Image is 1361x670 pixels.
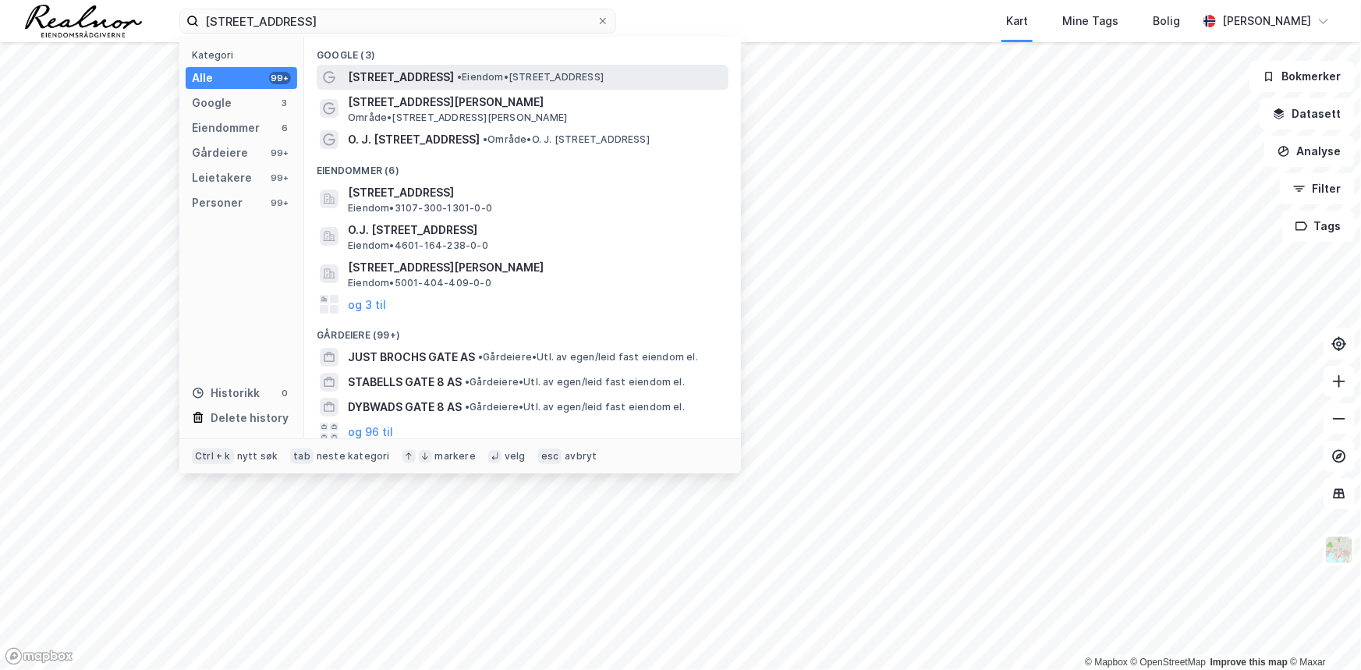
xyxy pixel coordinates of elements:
[192,94,232,112] div: Google
[278,122,291,134] div: 6
[1282,211,1355,242] button: Tags
[348,93,722,112] span: [STREET_ADDRESS][PERSON_NAME]
[435,450,476,463] div: markere
[538,448,562,464] div: esc
[192,69,213,87] div: Alle
[348,277,491,289] span: Eiendom • 5001-404-409-0-0
[199,9,597,33] input: Søk på adresse, matrikkel, gårdeiere, leietakere eller personer
[348,130,480,149] span: O. J. [STREET_ADDRESS]
[465,376,470,388] span: •
[348,183,722,202] span: [STREET_ADDRESS]
[348,202,492,214] span: Eiendom • 3107-300-1301-0-0
[269,197,291,209] div: 99+
[192,144,248,162] div: Gårdeiere
[269,172,291,184] div: 99+
[483,133,650,146] span: Område • O. J. [STREET_ADDRESS]
[269,72,291,84] div: 99+
[25,5,142,37] img: realnor-logo.934646d98de889bb5806.png
[457,71,462,83] span: •
[192,49,297,61] div: Kategori
[192,193,243,212] div: Personer
[1283,595,1361,670] iframe: Chat Widget
[1264,136,1355,167] button: Analyse
[348,258,722,277] span: [STREET_ADDRESS][PERSON_NAME]
[304,37,741,65] div: Google (3)
[1283,595,1361,670] div: Kontrollprogram for chat
[317,450,390,463] div: neste kategori
[478,351,698,363] span: Gårdeiere • Utl. av egen/leid fast eiendom el.
[465,401,685,413] span: Gårdeiere • Utl. av egen/leid fast eiendom el.
[465,376,685,388] span: Gårdeiere • Utl. av egen/leid fast eiendom el.
[478,351,483,363] span: •
[1085,657,1128,668] a: Mapbox
[1324,535,1354,565] img: Z
[278,97,291,109] div: 3
[348,295,386,314] button: og 3 til
[192,384,260,402] div: Historikk
[211,409,289,427] div: Delete history
[278,387,291,399] div: 0
[348,239,488,252] span: Eiendom • 4601-164-238-0-0
[348,398,462,417] span: DYBWADS GATE 8 AS
[192,119,260,137] div: Eiendommer
[457,71,604,83] span: Eiendom • [STREET_ADDRESS]
[1062,12,1118,30] div: Mine Tags
[348,373,462,392] span: STABELLS GATE 8 AS
[5,647,73,665] a: Mapbox homepage
[269,147,291,159] div: 99+
[1153,12,1180,30] div: Bolig
[505,450,526,463] div: velg
[1222,12,1311,30] div: [PERSON_NAME]
[1260,98,1355,129] button: Datasett
[483,133,487,145] span: •
[565,450,597,463] div: avbryt
[348,423,393,441] button: og 96 til
[237,450,278,463] div: nytt søk
[290,448,314,464] div: tab
[1006,12,1028,30] div: Kart
[348,68,454,87] span: [STREET_ADDRESS]
[304,317,741,345] div: Gårdeiere (99+)
[465,401,470,413] span: •
[304,152,741,180] div: Eiendommer (6)
[1249,61,1355,92] button: Bokmerker
[192,448,234,464] div: Ctrl + k
[1210,657,1288,668] a: Improve this map
[348,221,722,239] span: O.J. [STREET_ADDRESS]
[1280,173,1355,204] button: Filter
[192,168,252,187] div: Leietakere
[348,112,567,124] span: Område • [STREET_ADDRESS][PERSON_NAME]
[1131,657,1207,668] a: OpenStreetMap
[348,348,475,367] span: JUST BROCHS GATE AS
